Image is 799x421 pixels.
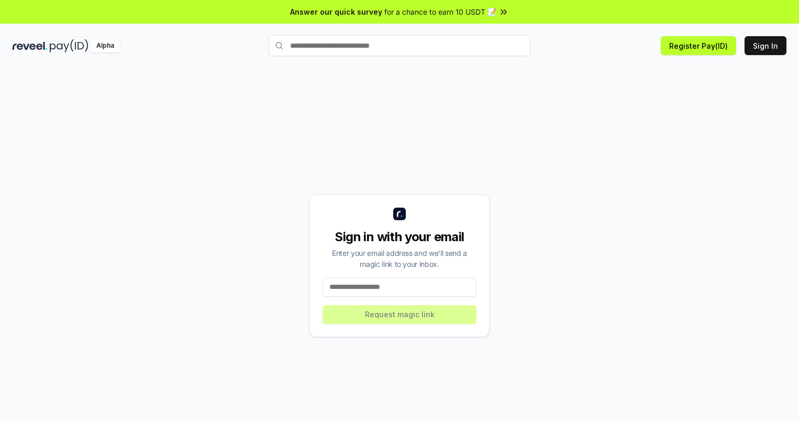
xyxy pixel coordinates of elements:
img: pay_id [50,39,88,52]
span: for a chance to earn 10 USDT 📝 [384,6,496,17]
div: Sign in with your email [323,229,476,245]
button: Sign In [745,36,786,55]
button: Register Pay(ID) [661,36,736,55]
img: logo_small [393,208,406,220]
div: Enter your email address and we’ll send a magic link to your inbox. [323,247,476,269]
div: Alpha [91,39,120,52]
img: reveel_dark [13,39,48,52]
span: Answer our quick survey [290,6,382,17]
